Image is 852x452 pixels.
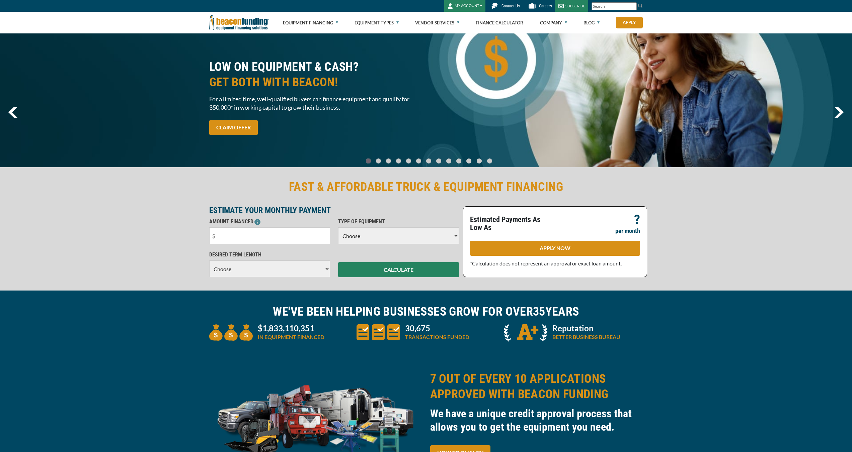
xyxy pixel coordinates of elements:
img: Right Navigator [834,107,844,118]
h2: FAST & AFFORDABLE TRUCK & EQUIPMENT FINANCING [209,179,643,195]
p: ESTIMATE YOUR MONTHLY PAYMENT [209,206,459,214]
p: 30,675 [405,324,469,332]
img: A + icon [504,324,547,342]
a: APPLY NOW [470,241,640,256]
p: Reputation [552,324,620,332]
a: Go To Slide 11 [475,158,483,164]
h2: 7 OUT OF EVERY 10 APPLICATIONS APPROVED WITH BEACON FUNDING [430,371,643,402]
a: Company [540,12,567,33]
p: IN EQUIPMENT FINANCED [258,333,324,341]
img: three money bags to convey large amount of equipment financed [209,324,253,341]
h3: We have a unique credit approval process that allows you to get the equipment you need. [430,407,643,434]
span: 35 [533,305,545,319]
p: ? [634,216,640,224]
img: Left Navigator [8,107,17,118]
a: Go To Slide 4 [404,158,412,164]
p: BETTER BUSINESS BUREAU [552,333,620,341]
span: Contact Us [501,4,520,8]
a: Go To Slide 7 [435,158,443,164]
a: Go To Slide 3 [394,158,402,164]
span: Careers [539,4,552,8]
a: Go To Slide 5 [414,158,422,164]
a: Go To Slide 10 [465,158,473,164]
h2: WE'VE BEEN HELPING BUSINESSES GROW FOR OVER YEARS [209,304,643,319]
a: Equipment Financing [283,12,338,33]
input: Search [592,2,637,10]
a: Go To Slide 8 [445,158,453,164]
a: Vendor Services [415,12,459,33]
p: TYPE OF EQUIPMENT [338,218,459,226]
span: For a limited time, well-qualified buyers can finance equipment and qualify for $50,000* in worki... [209,95,422,112]
img: Beacon Funding Corporation logo [209,12,269,33]
p: AMOUNT FINANCED [209,218,330,226]
a: Go To Slide 0 [364,158,372,164]
a: CLAIM OFFER [209,120,258,135]
a: Blog [584,12,600,33]
a: Clear search text [630,4,635,9]
p: $1,833,110,351 [258,324,324,332]
a: equipment collage [209,414,422,420]
p: Estimated Payments As Low As [470,216,551,232]
p: TRANSACTIONS FUNDED [405,333,469,341]
a: Go To Slide 6 [424,158,433,164]
a: Go To Slide 1 [374,158,382,164]
span: *Calculation does not represent an approval or exact loan amount. [470,260,622,266]
a: next [834,107,844,118]
a: Finance Calculator [476,12,523,33]
a: Go To Slide 12 [485,158,494,164]
h2: LOW ON EQUIPMENT & CASH? [209,59,422,90]
img: Search [638,3,643,8]
span: GET BOTH WITH BEACON! [209,75,422,90]
a: previous [8,107,17,118]
p: DESIRED TERM LENGTH [209,251,330,259]
img: three document icons to convery large amount of transactions funded [357,324,400,340]
button: CALCULATE [338,262,459,277]
a: Equipment Types [355,12,399,33]
input: $ [209,227,330,244]
a: Go To Slide 2 [384,158,392,164]
p: per month [615,227,640,235]
a: Apply [616,17,643,28]
a: Go To Slide 9 [455,158,463,164]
